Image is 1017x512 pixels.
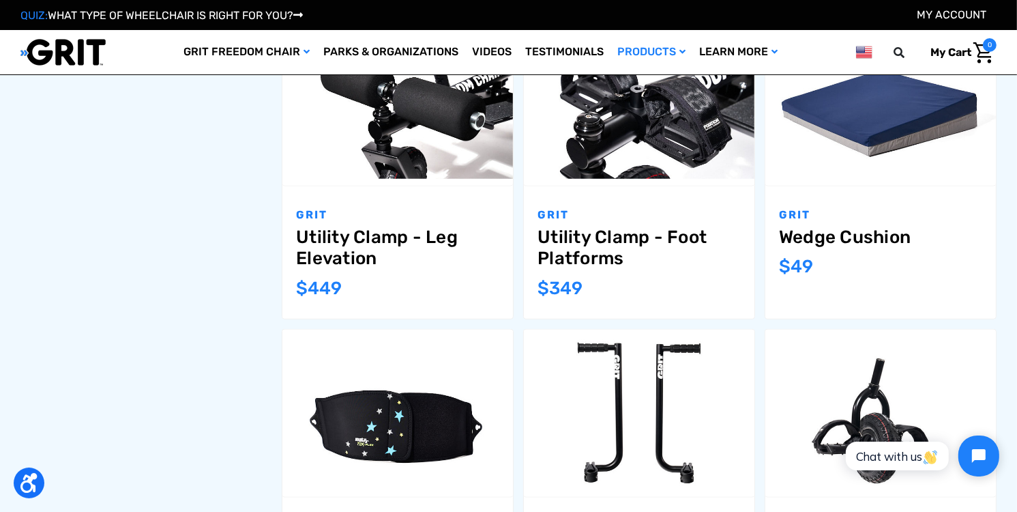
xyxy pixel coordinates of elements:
img: Utility Clamp - Leg Elevation [282,25,513,179]
a: QUIZ:WHAT TYPE OF WHEELCHAIR IS RIGHT FOR YOU? [20,9,303,22]
a: Utility Clamp - Foot Platforms,$349.00 [524,18,754,186]
a: Videos [465,30,518,74]
img: GRIT Trunk Support Band: neoprene wide band accessory for GRIT Junior that wraps around child’s t... [282,336,513,489]
img: Cart [973,42,993,63]
a: Cart with 0 items [920,38,997,67]
img: GRIT Wedge Cushion: foam wheelchair cushion for positioning and comfort shown in 18/"20 width wit... [765,25,996,179]
a: Learn More [692,30,784,74]
span: $449 [296,278,342,299]
img: us.png [856,44,872,61]
img: Utility Clamp - Foot Platforms [524,25,754,179]
a: Products [610,30,692,74]
a: Parks & Organizations [316,30,465,74]
a: Wedge Cushion,$49.00 [765,18,996,186]
img: GRIT Trail Handles: pair of steel push handles with bike grips for use with GRIT Freedom Chair ou... [524,336,754,489]
img: GRIT Steering Pegs: pair of foot rests attached to front mountainboard caster wheel of GRIT Freed... [765,336,996,489]
span: My Cart [930,46,971,59]
a: Trail Handles (Pair),$399.00 [524,330,754,497]
a: Wedge Cushion,$49.00 [779,227,982,248]
a: Testimonials [518,30,610,74]
a: Steering Pegs (Pair),$249.00 [765,330,996,497]
span: $349 [537,278,583,299]
p: GRIT [296,207,499,223]
span: $49 [779,256,813,277]
span: 0 [983,38,997,52]
p: GRIT [779,207,982,223]
a: Trunk Support Band (GRIT Jr. Only),$199.00 [282,330,513,497]
span: QUIZ: [20,9,48,22]
img: GRIT All-Terrain Wheelchair and Mobility Equipment [20,38,106,66]
a: GRIT Freedom Chair [177,30,316,74]
a: Utility Clamp - Leg Elevation,$449.00 [296,227,499,269]
input: Search [900,38,920,67]
a: Utility Clamp - Foot Platforms,$349.00 [537,227,741,269]
p: GRIT [537,207,741,223]
iframe: Tidio Chat [831,424,1011,488]
a: Account [917,8,986,21]
a: Utility Clamp - Leg Elevation,$449.00 [282,18,513,186]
